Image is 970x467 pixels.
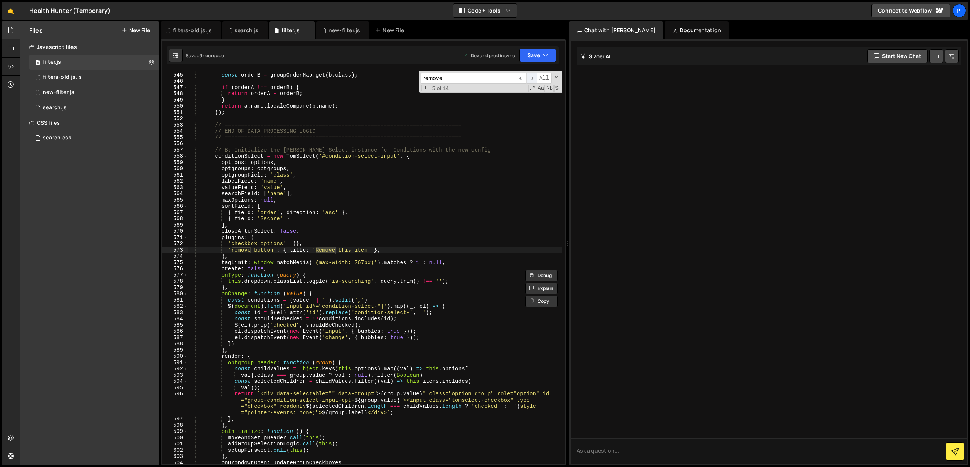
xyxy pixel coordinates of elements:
div: 579 [162,285,188,291]
div: 582 [162,303,188,310]
div: filters-old.js.js [43,74,82,81]
div: Pi [953,4,966,17]
span: CaseSensitive Search [537,85,545,92]
span: ​ [516,73,526,84]
button: Explain [525,283,558,294]
div: 572 [162,241,188,247]
div: Javascript files [20,39,159,55]
div: 545 [162,72,188,78]
span: Whole Word Search [546,85,554,92]
div: 590 [162,353,188,360]
span: Toggle Replace mode [421,85,429,92]
div: 551 [162,110,188,116]
div: 548 [162,91,188,97]
div: 554 [162,128,188,135]
h2: Slater AI [580,53,611,60]
div: 567 [162,210,188,216]
div: 583 [162,310,188,316]
div: 561 [162,172,188,179]
div: 599 [162,428,188,435]
div: 574 [162,253,188,260]
div: new-filter.js [43,89,74,96]
div: 592 [162,366,188,372]
div: Documentation [665,21,729,39]
div: 584 [162,316,188,322]
div: CSS files [20,115,159,130]
div: 596 [162,391,188,416]
div: 564 [162,191,188,197]
div: 557 [162,147,188,154]
div: 602 [162,447,188,454]
button: Debug [525,270,558,281]
button: Code + Tools [453,4,517,17]
div: 578 [162,278,188,285]
span: ​ [526,73,537,84]
span: 0 [36,60,40,66]
div: 566 [162,203,188,210]
div: Health Hunter (Temporary) [29,6,110,15]
div: 16494/45764.js [29,70,159,85]
div: 603 [162,453,188,460]
div: New File [375,27,407,34]
div: 598 [162,422,188,429]
div: search.js [43,104,67,111]
div: 568 [162,216,188,222]
span: Alt-Enter [537,73,552,84]
a: Connect to Webflow [871,4,950,17]
button: Copy [525,296,558,307]
div: 604 [162,460,188,466]
div: 560 [162,166,188,172]
div: 601 [162,441,188,447]
div: 547 [162,85,188,91]
div: 591 [162,360,188,366]
div: 559 [162,160,188,166]
a: 🤙 [2,2,20,20]
div: 16494/44708.js [29,55,159,70]
div: Chat with [PERSON_NAME] [569,21,663,39]
div: Dev and prod in sync [463,52,515,59]
div: 589 [162,347,188,354]
div: 563 [162,185,188,191]
div: 586 [162,328,188,335]
div: 573 [162,247,188,254]
div: filters-old.js.js [173,27,212,34]
div: 585 [162,322,188,329]
div: 588 [162,341,188,347]
div: 581 [162,297,188,304]
div: 9 hours ago [199,52,224,59]
div: filter.js [43,59,61,66]
div: 595 [162,385,188,391]
div: 571 [162,235,188,241]
div: 556 [162,141,188,147]
div: 555 [162,135,188,141]
span: RegExp Search [528,85,536,92]
input: Search for [421,73,516,84]
div: 600 [162,435,188,441]
div: 553 [162,122,188,129]
div: search.js [235,27,258,34]
div: 570 [162,228,188,235]
div: 597 [162,416,188,422]
div: 552 [162,116,188,122]
div: 593 [162,372,188,379]
div: 594 [162,378,188,385]
div: 580 [162,291,188,297]
div: 16494/46184.js [29,85,159,100]
div: 576 [162,266,188,272]
button: Start new chat [867,49,928,63]
div: 562 [162,178,188,185]
span: Search In Selection [554,85,559,92]
div: Saved [186,52,224,59]
div: 577 [162,272,188,279]
div: 550 [162,103,188,110]
div: 565 [162,197,188,204]
button: Save [519,49,556,62]
div: 546 [162,78,188,85]
button: New File [122,27,150,33]
div: 558 [162,153,188,160]
span: 5 of 14 [429,85,452,92]
h2: Files [29,26,43,34]
div: search.css [43,135,72,141]
div: 16494/45743.css [29,130,159,146]
div: new-filter.js [329,27,360,34]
